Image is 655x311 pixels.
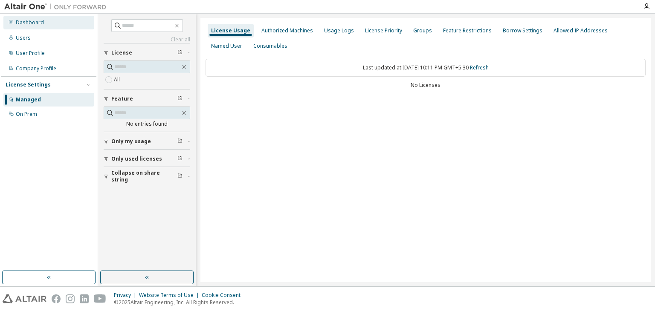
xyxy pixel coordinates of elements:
[211,43,242,49] div: Named User
[104,121,190,127] div: No entries found
[16,19,44,26] div: Dashboard
[66,294,75,303] img: instagram.svg
[16,111,37,118] div: On Prem
[261,27,313,34] div: Authorized Machines
[16,35,31,41] div: Users
[253,43,287,49] div: Consumables
[139,292,202,299] div: Website Terms of Use
[104,167,190,186] button: Collapse on share string
[177,95,183,102] span: Clear filter
[16,50,45,57] div: User Profile
[4,3,111,11] img: Altair One
[177,138,183,145] span: Clear filter
[554,27,608,34] div: Allowed IP Addresses
[206,82,646,89] div: No Licenses
[6,81,51,88] div: License Settings
[52,294,61,303] img: facebook.svg
[114,75,122,85] label: All
[80,294,89,303] img: linkedin.svg
[202,292,246,299] div: Cookie Consent
[206,59,646,77] div: Last updated at: [DATE] 10:11 PM GMT+5:30
[324,27,354,34] div: Usage Logs
[16,65,56,72] div: Company Profile
[111,138,151,145] span: Only my usage
[114,299,246,306] p: © 2025 Altair Engineering, Inc. All Rights Reserved.
[104,43,190,62] button: License
[94,294,106,303] img: youtube.svg
[443,27,492,34] div: Feature Restrictions
[177,49,183,56] span: Clear filter
[211,27,250,34] div: License Usage
[111,155,162,162] span: Only used licenses
[16,96,41,103] div: Managed
[365,27,402,34] div: License Priority
[104,132,190,151] button: Only my usage
[177,173,183,180] span: Clear filter
[104,89,190,108] button: Feature
[114,292,139,299] div: Privacy
[177,155,183,162] span: Clear filter
[3,294,46,303] img: altair_logo.svg
[111,95,133,102] span: Feature
[503,27,542,34] div: Borrow Settings
[111,170,177,183] span: Collapse on share string
[104,150,190,168] button: Only used licenses
[413,27,432,34] div: Groups
[470,64,489,71] a: Refresh
[104,36,190,43] a: Clear all
[111,49,132,56] span: License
